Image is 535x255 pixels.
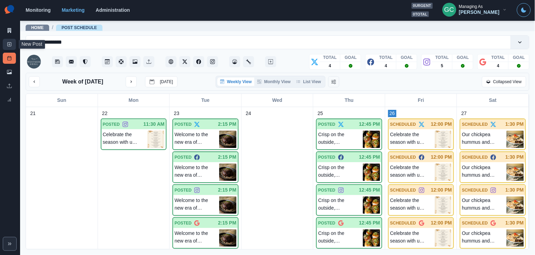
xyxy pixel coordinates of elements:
[462,220,488,226] p: SCHEDULED
[26,7,51,13] a: Monitoring
[207,56,218,67] button: Instagram
[130,56,141,67] button: Media Library
[436,54,449,61] p: TOTAL
[497,63,500,69] p: 4
[265,56,276,67] button: Create New Post
[96,7,130,13] a: Administration
[345,54,357,61] p: GOAL
[29,76,40,87] button: previous month
[52,56,63,67] button: Stream
[318,187,335,193] p: POSTED
[147,131,164,148] img: quhwhfgbwm7k7i7nvkg3
[328,76,339,87] button: Change View Order
[390,220,416,226] p: SCHEDULED
[3,80,16,91] a: Uploads
[401,54,413,61] p: GOAL
[218,186,237,194] p: 2:15 PM
[318,121,335,127] p: POSTED
[3,25,16,36] a: Marketing Summary
[143,121,164,128] p: 11:30 AM
[390,229,435,247] p: Celebrate the season with us at our upcoming Wine Dinner. 🍷 Details: 📅: [DATE] 🕰️: 6:30pm 📞: Rese...
[363,196,380,214] img: bzd5ph5bshn71tejskr5
[175,131,219,148] p: Welcome to the new era of steak. Our modern steakhouse serves premium cuts with unexpected pairin...
[390,110,395,117] p: 26
[193,56,204,67] button: Facebook
[143,56,154,67] button: Uploads
[482,76,527,87] button: Collapsed View
[229,56,240,67] button: Dashboard
[431,186,452,194] p: 12:00 PM
[459,4,483,9] div: Managing As
[30,110,36,117] p: 21
[431,219,452,227] p: 12:00 PM
[3,94,16,105] a: Review Summary
[179,56,190,67] button: Twitter
[3,237,17,251] button: Expand
[166,56,177,67] button: Client Website
[246,110,251,117] p: 24
[116,56,127,67] a: Content Pool
[103,131,148,148] p: Celebrate the season with us at our upcoming Wine Dinner. 🍷 Details: 📅 [DATE] 🕰️ 6:30pm 📞 Reserva...
[62,78,104,86] p: Week of [DATE]
[507,229,524,247] img: mchp5ajo734rllqeywtt
[255,78,293,86] button: Monthly View
[313,94,385,107] div: Thu
[174,110,179,117] p: 23
[98,94,170,107] div: Mon
[506,153,524,161] p: 1:30 PM
[219,229,237,247] img: wyon1lzyboxllqyytzou
[318,154,335,160] p: POSTED
[318,220,335,226] p: POSTED
[459,9,500,15] div: [PERSON_NAME]
[412,3,433,9] span: 0 urgent
[175,121,191,127] p: POSTED
[390,164,435,181] p: Celebrate the season with us at our upcoming Wine Dinner. 🍷 Details: 📅: [DATE] 🕰️: 6:30pm 📞: Rese...
[462,154,488,160] p: SCHEDULED
[103,121,120,127] p: POSTED
[329,63,331,69] p: 4
[359,121,380,128] p: 12:45 PM
[242,94,314,107] div: Wed
[492,54,505,61] p: TOTAL
[435,131,452,148] img: ard2py8aaujt2qj3qbo5
[462,110,467,117] p: 27
[431,153,452,161] p: 12:00 PM
[462,131,507,148] p: Our chickpea hummus and warm pita are the kind of starter that disappears fast. Try it [DATE]! 🥙
[102,56,113,67] button: Post Schedule
[160,79,173,84] p: [DATE]
[175,164,219,181] p: Welcome to the new era of steak. Our modern steakhouse serves premium cuts with unexpected pairin...
[506,219,524,227] p: 1:30 PM
[444,1,454,18] div: Gizelle Carlos
[323,54,337,61] p: TOTAL
[318,110,323,117] p: 25
[218,219,237,227] p: 2:15 PM
[62,25,97,30] a: Post Schedule
[145,76,178,87] button: go to today
[363,164,380,181] img: bzd5ph5bshn71tejskr5
[31,25,44,30] a: Home
[462,196,507,214] p: Our chickpea hummus and warm pita are the kind of starter that disappears fast. Try it [DATE]! 🥙
[318,131,363,148] p: Crisp on the outside, [PERSON_NAME] on the inside. Our scallops are perfect as an appetizer, a sh...
[66,56,77,67] a: Messages
[385,94,457,107] div: Fri
[26,94,98,107] div: Sun
[431,121,452,128] p: 12:00 PM
[294,78,324,86] button: List View
[175,154,191,160] p: POSTED
[175,196,219,214] p: Welcome to the new era of steak. Our modern steakhouse serves premium cuts with unexpected pairin...
[435,164,452,181] img: ard2py8aaujt2qj3qbo5
[462,164,507,181] p: Our chickpea hummus and warm pita are the kind of starter that disappears fast. Try it [DATE]! 🥙
[243,56,254,67] button: Administration
[126,76,137,87] button: next month
[217,78,255,86] button: Weekly View
[80,56,91,67] button: Reviews
[27,55,41,69] img: 104212675402277
[506,121,524,128] p: 1:30 PM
